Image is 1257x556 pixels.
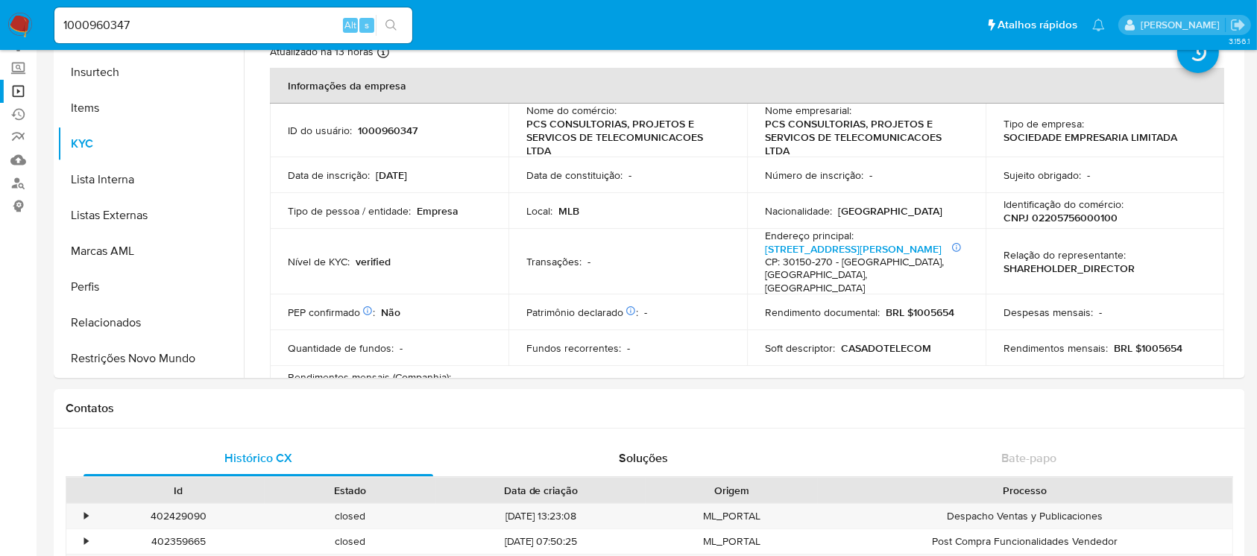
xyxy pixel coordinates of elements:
span: Alt [344,18,356,32]
p: - [627,341,630,355]
div: [DATE] 13:23:08 [436,504,646,528]
input: Pesquise usuários ou casos... [54,16,412,35]
p: Tipo de empresa : [1004,117,1084,130]
p: PEP confirmado : [288,306,375,319]
div: [DATE] 07:50:25 [436,529,646,554]
div: ML_PORTAL [646,529,818,554]
p: Data de inscrição : [288,168,370,182]
p: CASADOTELECOM [841,341,931,355]
p: Rendimento documental : [765,306,880,319]
p: Soft descriptor : [765,341,835,355]
div: Despacho Ventas y Publicaciones [818,504,1232,528]
button: Relacionados [57,305,244,341]
div: • [84,509,88,523]
a: [STREET_ADDRESS][PERSON_NAME] [765,241,942,256]
p: verified [356,255,391,268]
p: Não [381,306,400,319]
div: Origem [656,483,807,498]
div: • [84,534,88,549]
p: - [628,168,631,182]
a: Notificações [1092,19,1105,31]
div: Post Compra Funcionalidades Vendedor [818,529,1232,554]
p: [DATE] [376,168,407,182]
p: Identificação do comércio : [1004,198,1124,211]
p: Quantidade de fundos : [288,341,394,355]
p: MLB [558,204,579,218]
button: Perfis [57,269,244,305]
p: Rendimentos mensais (Companhia) : [288,370,451,384]
div: closed [265,529,437,554]
p: Endereço principal : [765,229,854,242]
span: s [365,18,369,32]
p: - [1087,168,1090,182]
p: Nível de KYC : [288,255,350,268]
p: Sujeito obrigado : [1004,168,1081,182]
p: Relação do representante : [1004,248,1126,262]
div: Processo [828,483,1222,498]
p: Nacionalidade : [765,204,832,218]
p: - [587,255,590,268]
p: [GEOGRAPHIC_DATA] [838,204,942,218]
div: ML_PORTAL [646,504,818,528]
div: closed [265,504,437,528]
span: 3.156.1 [1229,35,1250,47]
div: Id [103,483,254,498]
th: Informações da empresa [270,68,1224,104]
p: Empresa [417,204,459,218]
p: Tipo de pessoa / entidade : [288,204,411,218]
p: SHAREHOLDER_DIRECTOR [1004,262,1135,275]
p: Nome empresarial : [765,104,851,117]
p: BRL $1005654 [886,306,954,319]
div: Data de criação [447,483,635,498]
button: Items [57,90,244,126]
a: Sair [1230,17,1246,33]
div: 402359665 [92,529,265,554]
p: PCS CONSULTORIAS, PROJETOS E SERVICOS DE TELECOMUNICACOES LTDA [526,117,723,157]
p: ID do usuário : [288,124,352,137]
button: KYC [57,126,244,162]
span: Atalhos rápidos [998,17,1077,33]
button: search-icon [376,15,406,36]
p: Nome do comércio : [526,104,617,117]
button: Listas Externas [57,198,244,233]
p: Despesas mensais : [1004,306,1093,319]
p: Data de constituição : [526,168,623,182]
p: - [869,168,872,182]
p: Transações : [526,255,582,268]
div: Estado [275,483,426,498]
p: PCS CONSULTORIAS, PROJETOS E SERVICOS DE TELECOMUNICACOES LTDA [765,117,962,157]
p: 1000960347 [358,124,418,137]
p: - [1099,306,1102,319]
p: Patrimônio declarado : [526,306,638,319]
span: Bate-papo [1001,449,1056,467]
p: adriano.brito@mercadolivre.com [1141,18,1225,32]
span: Soluções [619,449,668,467]
button: Marcas AML [57,233,244,269]
button: Insurtech [57,54,244,90]
p: SOCIEDADE EMPRESARIA LIMITADA [1004,130,1177,144]
p: Número de inscrição : [765,168,863,182]
button: Lista Interna [57,162,244,198]
p: Fundos recorrentes : [526,341,621,355]
p: - [400,341,403,355]
p: Rendimentos mensais : [1004,341,1108,355]
p: BRL $1005654 [1114,341,1182,355]
div: 402429090 [92,504,265,528]
span: Histórico CX [224,449,292,467]
p: - [644,306,647,319]
h4: CP: 30150-270 - [GEOGRAPHIC_DATA], [GEOGRAPHIC_DATA], [GEOGRAPHIC_DATA] [765,256,962,295]
button: Restrições Novo Mundo [57,341,244,376]
p: CNPJ 02205756000100 [1004,211,1118,224]
p: Atualizado há 13 horas [270,45,374,59]
p: Local : [526,204,552,218]
h1: Contatos [66,401,1233,416]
